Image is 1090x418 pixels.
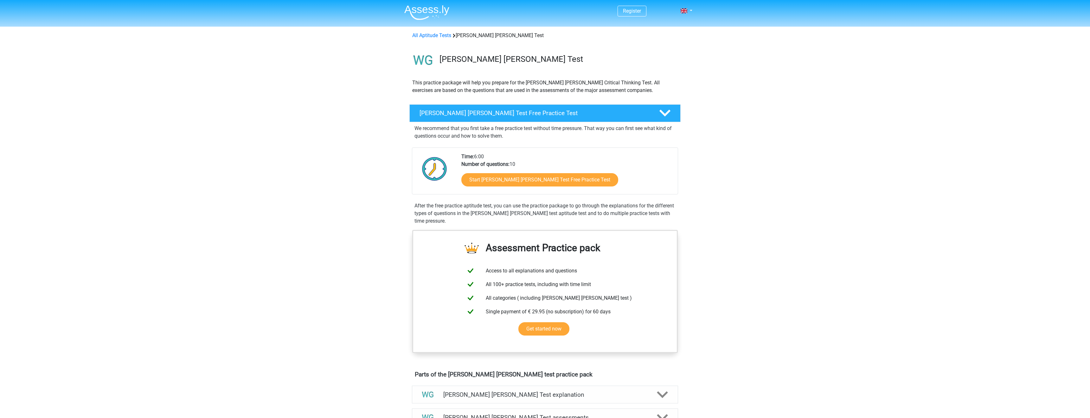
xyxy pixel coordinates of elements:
[409,386,681,403] a: explanations [PERSON_NAME] [PERSON_NAME] Test explanation
[414,125,676,140] p: We recommend that you first take a free practice test without time pressure. That way you can fir...
[412,202,678,225] div: After the free practice aptitude test, you can use the practice package to go through the explana...
[518,322,569,336] a: Get started now
[439,54,676,64] h3: [PERSON_NAME] [PERSON_NAME] Test
[443,391,647,398] h4: [PERSON_NAME] [PERSON_NAME] Test explanation
[407,104,683,122] a: [PERSON_NAME] [PERSON_NAME] Test Free Practice Test
[420,109,649,117] h4: [PERSON_NAME] [PERSON_NAME] Test Free Practice Test
[404,5,449,20] img: Assessly
[461,153,474,160] b: Time:
[461,173,618,186] a: Start [PERSON_NAME] [PERSON_NAME] Test Free Practice Test
[420,387,436,403] img: watson glaser test explanations
[410,32,680,39] div: [PERSON_NAME] [PERSON_NAME] Test
[419,153,451,185] img: Clock
[457,153,677,194] div: 6:00 10
[623,8,641,14] a: Register
[410,47,437,74] img: watson glaser test
[461,161,510,167] b: Number of questions:
[415,371,675,378] h4: Parts of the [PERSON_NAME] [PERSON_NAME] test practice pack
[412,79,678,94] p: This practice package will help you prepare for the [PERSON_NAME] [PERSON_NAME] Critical Thinking...
[412,32,451,38] a: All Aptitude Tests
